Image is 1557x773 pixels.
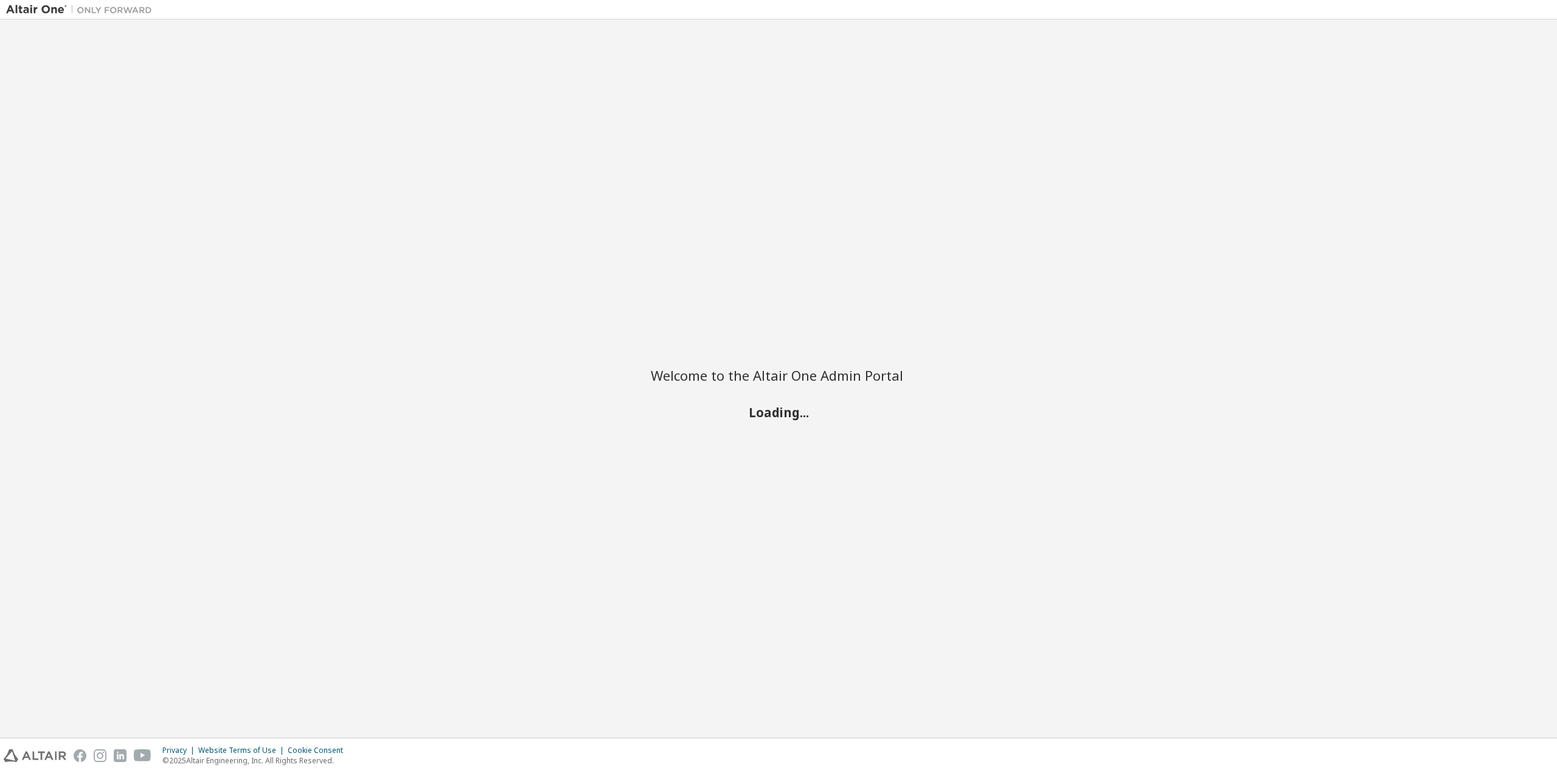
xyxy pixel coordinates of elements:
[162,755,350,766] p: © 2025 Altair Engineering, Inc. All Rights Reserved.
[651,404,906,420] h2: Loading...
[198,746,288,755] div: Website Terms of Use
[74,749,86,762] img: facebook.svg
[134,749,151,762] img: youtube.svg
[4,749,66,762] img: altair_logo.svg
[288,746,350,755] div: Cookie Consent
[162,746,198,755] div: Privacy
[114,749,127,762] img: linkedin.svg
[6,4,158,16] img: Altair One
[94,749,106,762] img: instagram.svg
[651,367,906,384] h2: Welcome to the Altair One Admin Portal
